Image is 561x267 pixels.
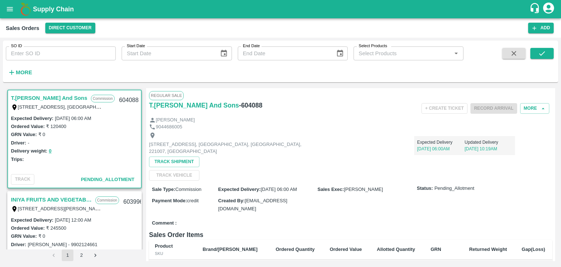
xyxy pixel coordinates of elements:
p: Expected Delivery [417,139,465,146]
p: [PERSON_NAME] [156,117,195,124]
div: SKU [155,250,191,257]
b: Ordered Quantity [276,247,315,252]
button: 9133.5 [49,249,64,257]
p: [DATE] 10:19AM [465,146,512,152]
p: Updated Delivery [465,139,512,146]
a: INIYA FRUITS AND VEGETABLES [11,195,92,204]
label: Sale Type : [152,187,175,192]
label: Ordered Value: [11,124,45,129]
span: credit [187,198,199,203]
button: Choose date [217,46,231,60]
label: GRN Value: [11,132,37,137]
label: Driver: [11,140,26,146]
button: Go to page 2 [76,249,87,261]
strong: More [16,69,32,75]
b: Returned Weight [469,247,507,252]
b: Allotted Quantity [377,247,415,252]
label: Expected Delivery : [11,217,53,223]
label: Comment : [152,220,177,227]
label: ₹ 120400 [46,124,66,129]
span: Regular Sale [149,91,184,100]
img: logo [18,2,33,16]
label: [PERSON_NAME] - 9902124661 [28,242,98,247]
a: T.[PERSON_NAME] And Sons [149,100,239,110]
label: Status: [417,185,433,192]
p: [STREET_ADDRESS], [GEOGRAPHIC_DATA], [GEOGRAPHIC_DATA], 221007, [GEOGRAPHIC_DATA] [149,141,313,155]
span: Please dispatch the trip before ending [470,105,517,111]
label: Delivery weight: [11,148,47,154]
button: Go to next page [89,249,101,261]
h6: - 604088 [239,100,262,110]
button: page 1 [62,249,73,261]
b: Gap(Loss) [522,247,545,252]
button: Select DC [45,23,95,33]
b: Ordered Value [330,247,362,252]
label: Driver: [11,242,26,247]
span: [EMAIL_ADDRESS][DOMAIN_NAME] [218,198,287,211]
div: customer-support [529,3,542,16]
div: 604088 [115,92,143,109]
label: Expected Delivery : [218,187,260,192]
h6: Sales Order Items [149,230,552,240]
nav: pagination navigation [47,249,102,261]
input: Select Products [356,49,449,58]
button: Track Shipment [149,157,199,167]
span: Pending_Allotment [81,177,134,182]
label: - [28,140,29,146]
p: Commission [95,196,119,204]
p: [DATE] 06:00AM [417,146,465,152]
label: ₹ 0 [38,132,45,137]
label: Payment Mode : [152,198,187,203]
a: Supply Chain [33,4,529,14]
span: [DATE] 06:00 AM [261,187,297,192]
label: GRN Value: [11,233,37,239]
label: [DATE] 12:00 AM [55,217,91,223]
label: Trips: [11,157,24,162]
button: 0 [49,147,51,155]
button: Open [451,49,461,58]
input: Enter SO ID [6,46,116,60]
a: T.[PERSON_NAME] And Sons [11,93,87,103]
label: SO ID [11,43,22,49]
button: open drawer [1,1,18,18]
label: Expected Delivery : [11,116,53,121]
span: [PERSON_NAME] [344,187,383,192]
div: 603996 [119,193,147,211]
b: Brand/[PERSON_NAME] [203,247,257,252]
input: Start Date [122,46,214,60]
p: Commission [91,95,115,102]
button: Choose date [333,46,347,60]
button: More [520,103,549,114]
label: [STREET_ADDRESS], [GEOGRAPHIC_DATA], [GEOGRAPHIC_DATA], 221007, [GEOGRAPHIC_DATA] [18,104,240,110]
label: Select Products [359,43,387,49]
label: ₹ 0 [38,233,45,239]
label: [STREET_ADDRESS][PERSON_NAME] [18,206,104,211]
div: Sales Orders [6,23,39,33]
label: ₹ 245500 [46,225,66,231]
label: Ordered Value: [11,225,45,231]
label: Start Date [127,43,145,49]
span: Commission [175,187,202,192]
b: Product [155,243,173,249]
b: GRN [431,247,441,252]
p: 9044686005 [156,124,182,131]
button: Add [528,23,554,33]
label: Sales Exec : [317,187,344,192]
span: Pending_Allotment [434,185,474,192]
b: Supply Chain [33,5,74,13]
div: account of current user [542,1,555,17]
label: Created By : [218,198,245,203]
label: [DATE] 06:00 AM [55,116,91,121]
button: More [6,66,34,79]
input: End Date [238,46,330,60]
label: End Date [243,43,260,49]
